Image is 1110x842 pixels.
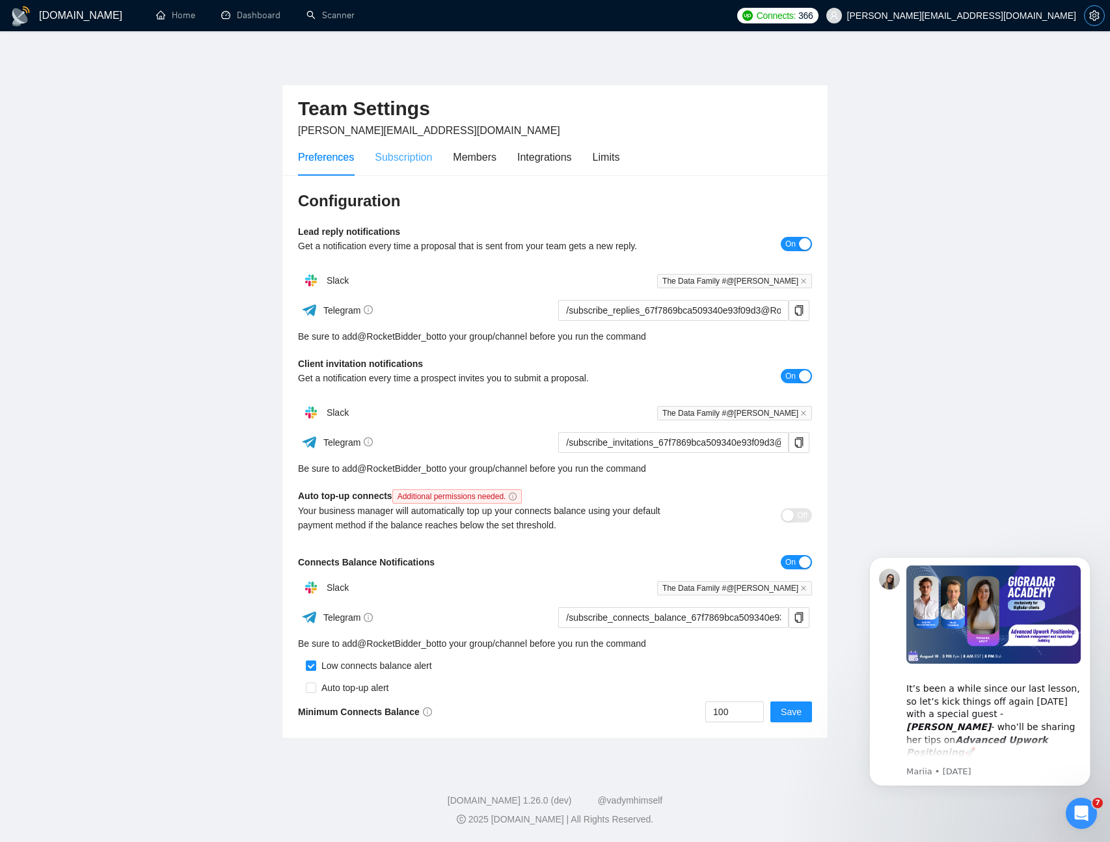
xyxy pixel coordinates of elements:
[798,8,813,23] span: 366
[357,636,439,651] a: @RocketBidder_bot
[785,237,796,251] span: On
[108,439,153,448] span: Messages
[26,92,234,159] p: Hi [PERSON_NAME][EMAIL_ADDRESS][DOMAIN_NAME] 👋
[10,813,1100,826] div: 2025 [DOMAIN_NAME] | All Rights Reserved.
[27,208,218,222] div: Ask a question
[298,239,684,253] div: Get a notification every time a proposal that is sent from your team gets a new reply.
[298,329,812,344] div: Be sure to add to your group/channel before you run the command
[298,575,324,601] img: hpQkSZIkSZIkSZIkSZIkSZIkSZIkSZIkSZIkSZIkSZIkSZIkSZIkSZIkSZIkSZIkSZIkSZIkSZIkSZIkSZIkSZIkSZIkSZIkS...
[327,582,349,593] span: Slack
[785,369,796,383] span: On
[27,357,218,371] div: 👑 Laziza AI - Job Pre-Qualification
[597,795,662,806] a: @vadymhimself
[298,557,435,567] b: Connects Balance Notifications
[298,371,684,385] div: Get a notification every time a prospect invites you to submit a proposal.
[1084,5,1105,26] button: setting
[457,815,466,824] span: copyright
[10,6,31,27] img: logo
[301,434,318,450] img: ww3wtPAAAAAElFTkSuQmCC
[781,705,802,719] span: Save
[177,21,203,47] img: Profile image for Nazar
[298,400,324,426] img: hpQkSZIkSZIkSZIkSZIkSZIkSZIkSZIkSZIkSZIkSZIkSZIkSZIkSZIkSZIkSZIkSZIkSZIkSZIkSZIkSZIkSZIkSZIkSZIkS...
[800,278,807,284] span: close
[27,319,218,347] div: 🔠 GigRadar Search Syntax: Query Operators for Optimized Job Searches
[789,607,809,628] button: copy
[509,493,517,500] span: info-circle
[657,581,812,595] span: The Data Family #@[PERSON_NAME]
[306,10,355,21] a: searchScanner
[316,681,389,695] div: Auto top-up alert
[298,125,560,136] span: [PERSON_NAME][EMAIL_ADDRESS][DOMAIN_NAME]
[152,21,178,47] img: Profile image for Viktor
[298,491,527,501] b: Auto top-up connects
[298,461,812,476] div: Be sure to add to your group/channel before you run the command
[19,376,241,400] div: Sardor AI Prompt Library
[323,437,373,448] span: Telegram
[298,96,812,122] h2: Team Settings
[375,149,432,165] div: Subscription
[298,149,354,165] div: Preferences
[298,707,432,717] b: Minimum Connects Balance
[357,461,439,476] a: @RocketBidder_bot
[27,282,218,309] div: ✅ How To: Connect your agency to [DOMAIN_NAME]
[128,21,154,47] img: Profile image for Sofiia
[1092,798,1103,808] span: 7
[789,612,809,623] span: copy
[789,300,809,321] button: copy
[27,381,218,395] div: Sardor AI Prompt Library
[156,10,195,21] a: homeHome
[327,407,349,418] span: Slack
[517,149,572,165] div: Integrations
[770,701,812,722] button: Save
[453,149,496,165] div: Members
[830,11,839,20] span: user
[298,267,324,293] img: hpQkSZIkSZIkSZIkSZIkSZIkSZIkSZIkSZIkSZIkSZIkSZIkSZIkSZIkSZIkSZIkSZIkSZIkSZIkSZIkSZIkSZIkSZIkSZIkS...
[301,302,318,318] img: ww3wtPAAAAAElFTkSuQmCC
[789,437,809,448] span: copy
[800,585,807,591] span: close
[298,636,812,651] div: Be sure to add to your group/channel before you run the command
[742,10,753,21] img: upwork-logo.png
[19,277,241,314] div: ✅ How To: Connect your agency to [DOMAIN_NAME]
[298,226,400,237] b: Lead reply notifications
[1066,798,1097,829] iframe: To enrich screen reader interactions, please activate Accessibility in Grammarly extension settings
[357,329,439,344] a: @RocketBidder_bot
[364,613,373,622] span: info-circle
[789,432,809,453] button: copy
[224,21,247,44] div: Close
[29,439,58,448] span: Home
[221,10,280,21] a: dashboardDashboard
[392,489,522,504] span: Additional permissions needed.
[657,274,812,288] span: The Data Family #@[PERSON_NAME]
[26,159,234,181] p: How can we help?
[19,314,241,352] div: 🔠 GigRadar Search Syntax: Query Operators for Optimized Job Searches
[797,508,807,523] span: Off
[364,437,373,446] span: info-circle
[657,406,812,420] span: The Data Family #@[PERSON_NAME]
[13,197,247,233] div: Ask a question
[593,149,620,165] div: Limits
[850,537,1110,807] iframe: Intercom notifications message
[174,406,260,458] button: Help
[800,410,807,416] span: close
[364,305,373,314] span: info-circle
[1085,10,1104,21] span: setting
[423,707,432,716] span: info-circle
[19,352,241,376] div: 👑 Laziza AI - Job Pre-Qualification
[323,612,373,623] span: Telegram
[789,305,809,316] span: copy
[323,305,373,316] span: Telegram
[301,609,318,625] img: ww3wtPAAAAAElFTkSuQmCC
[327,275,349,286] span: Slack
[298,504,684,532] div: Your business manager will automatically top up your connects balance using your default payment ...
[448,795,572,806] a: [DOMAIN_NAME] 1.26.0 (dev)
[1084,10,1105,21] a: setting
[316,659,432,673] div: Low connects balance alert
[26,25,47,46] img: logo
